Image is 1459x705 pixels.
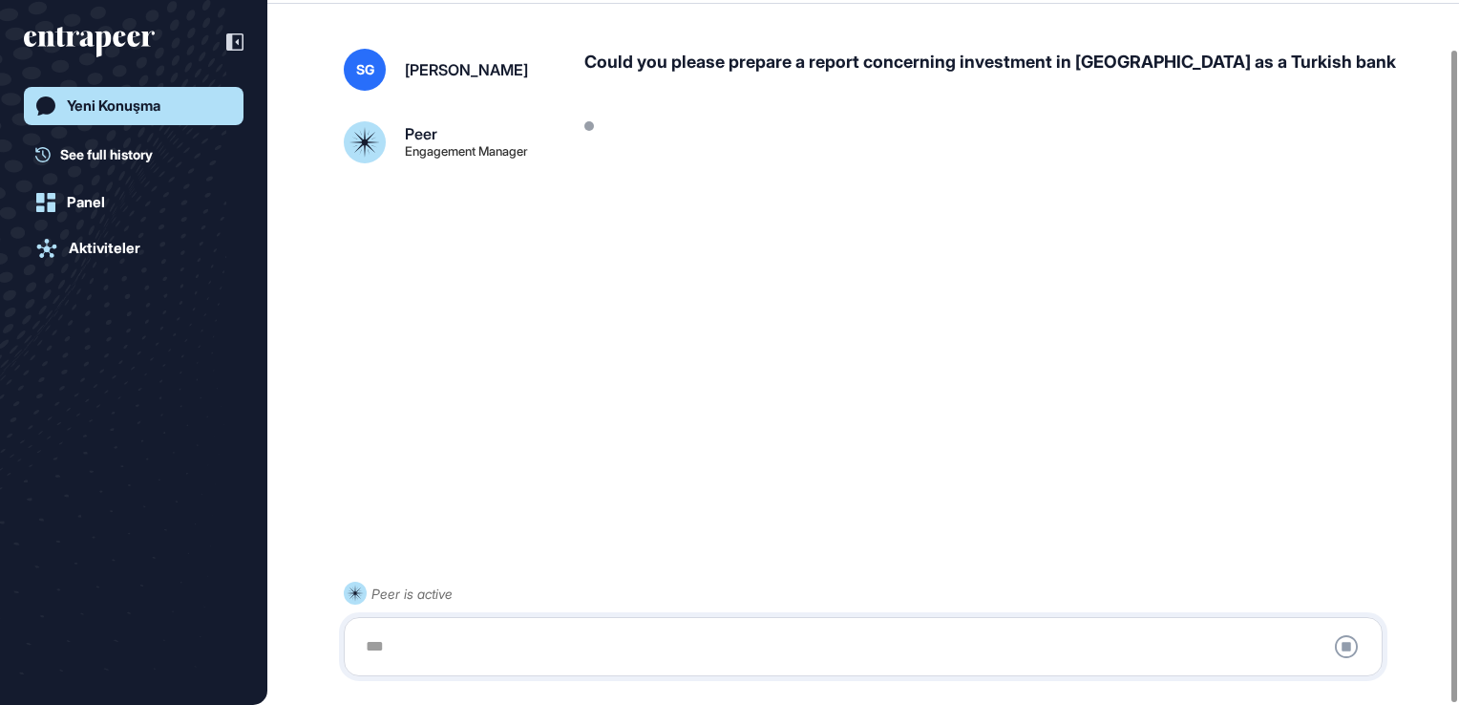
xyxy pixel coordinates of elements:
[356,62,374,77] span: SG
[405,145,528,158] div: Engagement Manager
[24,27,155,57] div: entrapeer-logo
[67,194,105,211] div: Panel
[24,229,243,267] a: Aktiviteler
[60,144,153,164] span: See full history
[69,240,140,257] div: Aktiviteler
[371,582,453,606] div: Peer is active
[35,144,243,164] a: See full history
[24,183,243,222] a: Panel
[24,87,243,125] a: Yeni Konuşma
[405,126,437,141] div: Peer
[584,49,1398,91] div: Could you please prepare a report concerning investment in [GEOGRAPHIC_DATA] as a Turkish bank
[67,97,160,115] div: Yeni Konuşma
[405,62,528,77] div: [PERSON_NAME]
